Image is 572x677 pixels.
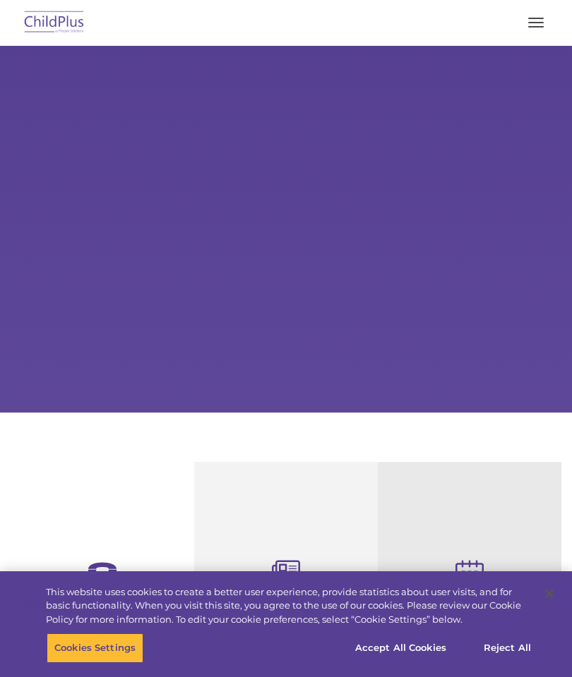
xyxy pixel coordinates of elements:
[21,6,88,39] img: ChildPlus by Procare Solutions
[47,633,143,663] button: Cookies Settings
[463,633,552,663] button: Reject All
[46,585,532,627] div: This website uses cookies to create a better user experience, provide statistics about user visit...
[534,578,565,609] button: Close
[347,633,454,663] button: Accept All Cookies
